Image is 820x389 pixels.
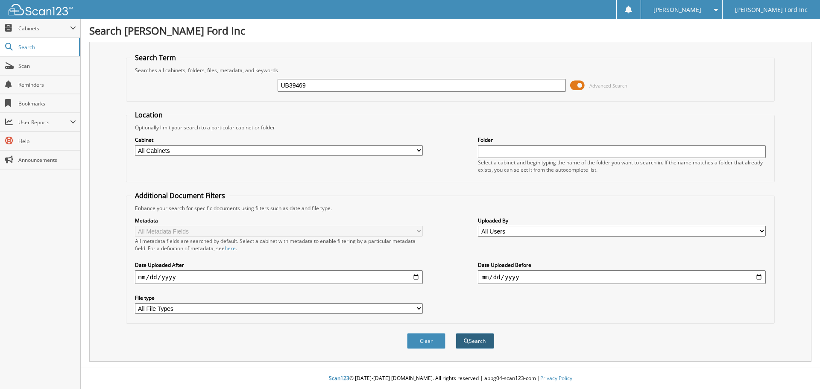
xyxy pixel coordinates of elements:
[135,261,423,269] label: Date Uploaded After
[589,82,627,89] span: Advanced Search
[131,67,770,74] div: Searches all cabinets, folders, files, metadata, and keywords
[478,270,766,284] input: end
[777,348,820,389] iframe: Chat Widget
[135,237,423,252] div: All metadata fields are searched by default. Select a cabinet with metadata to enable filtering b...
[9,4,73,15] img: scan123-logo-white.svg
[135,217,423,224] label: Metadata
[478,217,766,224] label: Uploaded By
[478,261,766,269] label: Date Uploaded Before
[135,294,423,301] label: File type
[478,136,766,143] label: Folder
[456,333,494,349] button: Search
[18,25,70,32] span: Cabinets
[131,191,229,200] legend: Additional Document Filters
[131,110,167,120] legend: Location
[225,245,236,252] a: here
[18,81,76,88] span: Reminders
[18,100,76,107] span: Bookmarks
[407,333,445,349] button: Clear
[135,136,423,143] label: Cabinet
[131,53,180,62] legend: Search Term
[131,205,770,212] div: Enhance your search for specific documents using filters such as date and file type.
[89,23,811,38] h1: Search [PERSON_NAME] Ford Inc
[653,7,701,12] span: [PERSON_NAME]
[540,374,572,382] a: Privacy Policy
[18,137,76,145] span: Help
[18,156,76,164] span: Announcements
[135,270,423,284] input: start
[18,62,76,70] span: Scan
[18,119,70,126] span: User Reports
[18,44,75,51] span: Search
[81,368,820,389] div: © [DATE]-[DATE] [DOMAIN_NAME]. All rights reserved | appg04-scan123-com |
[329,374,349,382] span: Scan123
[735,7,808,12] span: [PERSON_NAME] Ford Inc
[131,124,770,131] div: Optionally limit your search to a particular cabinet or folder
[478,159,766,173] div: Select a cabinet and begin typing the name of the folder you want to search in. If the name match...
